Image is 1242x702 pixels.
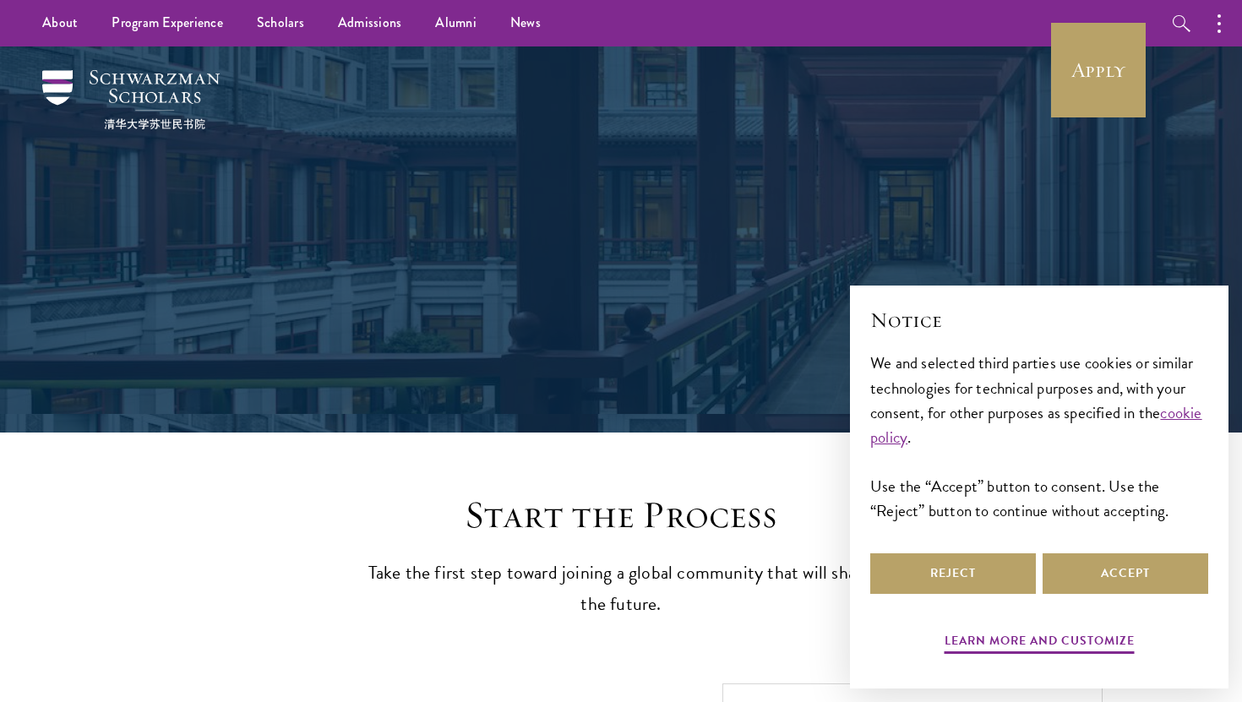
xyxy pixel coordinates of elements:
[42,70,220,129] img: Schwarzman Scholars
[945,630,1135,656] button: Learn more and customize
[359,492,883,539] h2: Start the Process
[1043,553,1208,594] button: Accept
[359,558,883,620] p: Take the first step toward joining a global community that will shape the future.
[870,306,1208,335] h2: Notice
[870,351,1208,522] div: We and selected third parties use cookies or similar technologies for technical purposes and, wit...
[870,553,1036,594] button: Reject
[1051,23,1146,117] a: Apply
[870,400,1202,449] a: cookie policy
